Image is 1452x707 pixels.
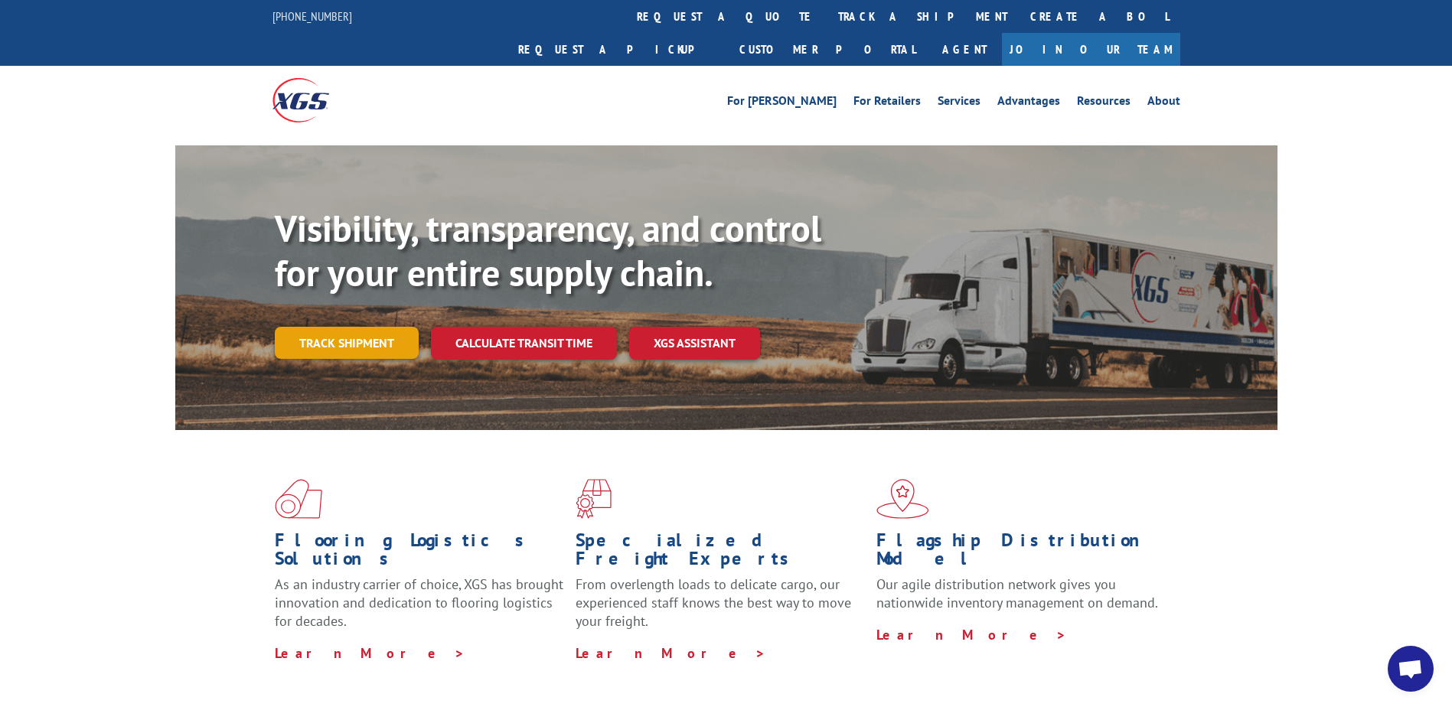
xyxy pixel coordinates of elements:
div: Open chat [1388,646,1434,692]
h1: Flagship Distribution Model [876,531,1166,575]
a: For Retailers [853,95,921,112]
a: XGS ASSISTANT [629,327,760,360]
a: Resources [1077,95,1131,112]
span: Our agile distribution network gives you nationwide inventory management on demand. [876,575,1158,611]
a: Advantages [997,95,1060,112]
a: Request a pickup [507,33,728,66]
img: xgs-icon-total-supply-chain-intelligence-red [275,479,322,519]
a: Calculate transit time [431,327,617,360]
b: Visibility, transparency, and control for your entire supply chain. [275,204,821,296]
a: Customer Portal [728,33,927,66]
img: xgs-icon-focused-on-flooring-red [576,479,612,519]
a: Agent [927,33,1002,66]
a: Join Our Team [1002,33,1180,66]
h1: Flooring Logistics Solutions [275,531,564,575]
img: xgs-icon-flagship-distribution-model-red [876,479,929,519]
span: As an industry carrier of choice, XGS has brought innovation and dedication to flooring logistics... [275,575,563,630]
p: From overlength loads to delicate cargo, our experienced staff knows the best way to move your fr... [576,575,865,643]
a: Track shipment [275,327,419,359]
a: Learn More > [275,644,465,662]
a: Services [938,95,981,112]
a: About [1147,95,1180,112]
a: Learn More > [876,626,1067,643]
a: [PHONE_NUMBER] [272,8,352,24]
a: For [PERSON_NAME] [727,95,837,112]
h1: Specialized Freight Experts [576,531,865,575]
a: Learn More > [576,644,766,662]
